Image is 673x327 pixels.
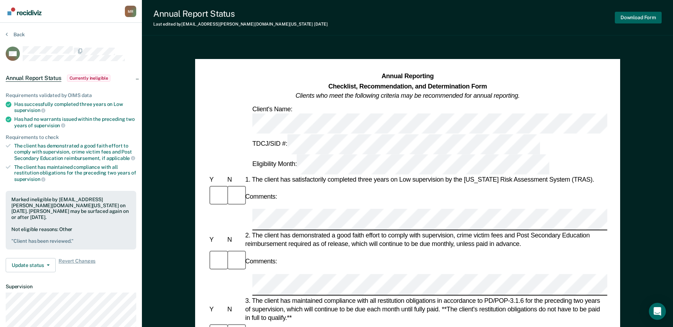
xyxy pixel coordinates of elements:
[67,75,111,82] span: Currently ineligible
[381,73,434,80] strong: Annual Reporting
[649,303,666,320] div: Open Intercom Messenger
[106,155,135,161] span: applicable
[11,226,131,244] div: Not eligible reasons: Other
[208,236,226,244] div: Y
[244,175,607,184] div: 1. The client has satisfactorily completed three years on Low supervision by the [US_STATE] Risk ...
[226,305,243,313] div: N
[251,134,541,154] div: TDCJ/SID #:
[314,22,327,27] span: [DATE]
[14,107,45,113] span: supervision
[244,192,278,201] div: Comments:
[6,75,61,82] span: Annual Report Status
[328,82,487,90] strong: Checklist, Recommendation, and Determination Form
[14,116,136,128] div: Has had no warrants issued within the preceding two years of
[244,257,278,266] div: Comments:
[153,22,327,27] div: Last edited by [EMAIL_ADDRESS][PERSON_NAME][DOMAIN_NAME][US_STATE]
[125,6,136,17] button: Profile dropdown button
[244,296,607,322] div: 3. The client has maintained compliance with all restitution obligations in accordance to PD/POP-...
[153,9,327,19] div: Annual Report Status
[6,258,56,272] button: Update status
[244,231,607,248] div: 2. The client has demonstrated a good faith effort to comply with supervision, crime victim fees ...
[6,92,136,98] div: Requirements validated by OIMS data
[296,92,520,99] em: Clients who meet the following criteria may be recommended for annual reporting.
[208,175,226,184] div: Y
[226,236,243,244] div: N
[14,143,136,161] div: The client has demonstrated a good faith effort to comply with supervision, crime victim fees and...
[14,101,136,113] div: Has successfully completed three years on Low
[251,154,551,175] div: Eligibility Month:
[11,197,131,220] div: Marked ineligible by [EMAIL_ADDRESS][PERSON_NAME][DOMAIN_NAME][US_STATE] on [DATE]. [PERSON_NAME]...
[6,134,136,140] div: Requirements to check
[34,123,65,128] span: supervision
[615,12,662,23] button: Download Form
[14,176,45,182] span: supervision
[7,7,42,15] img: Recidiviz
[226,175,243,184] div: N
[6,284,136,290] dt: Supervision
[11,238,131,244] pre: " Client has been reviewed. "
[125,6,136,17] div: M R
[208,305,226,313] div: Y
[59,258,95,272] span: Revert Changes
[6,31,25,38] button: Back
[14,164,136,182] div: The client has maintained compliance with all restitution obligations for the preceding two years of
